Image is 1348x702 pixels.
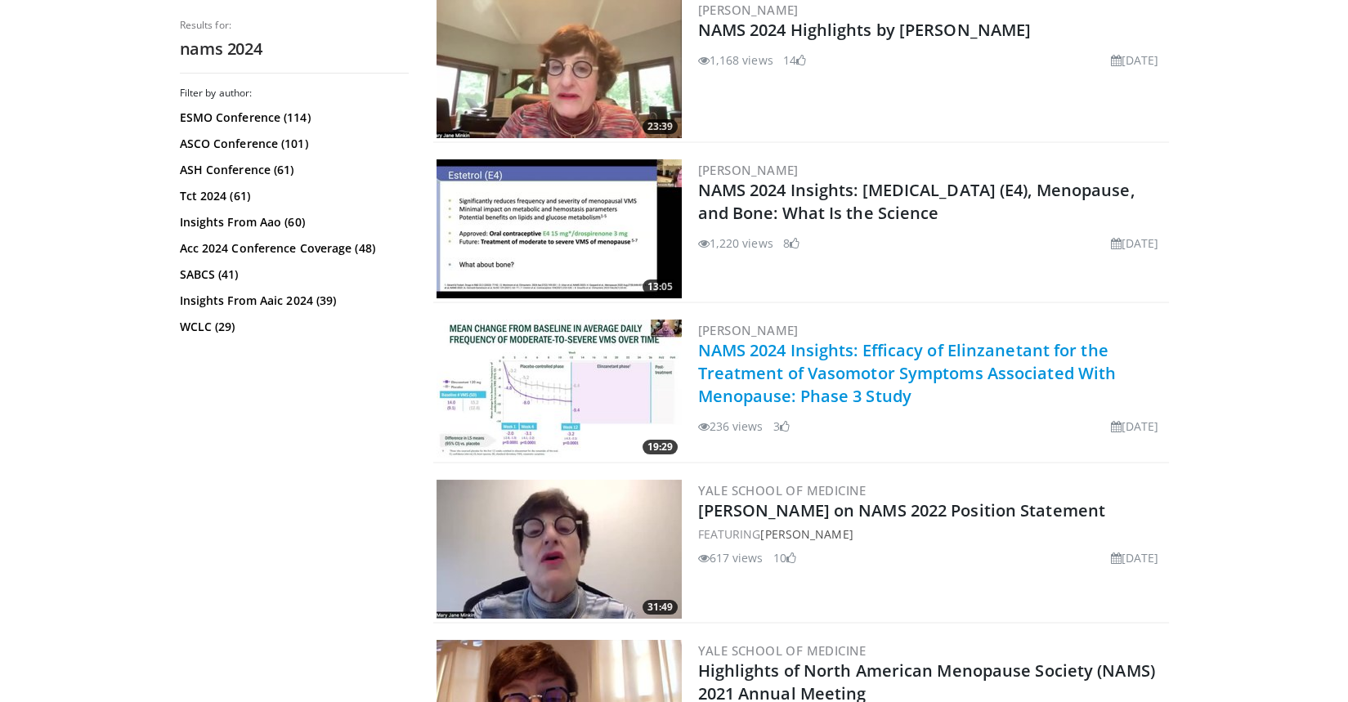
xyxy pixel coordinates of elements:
[180,38,409,60] h2: nams 2024
[1111,549,1159,566] li: [DATE]
[773,549,796,566] li: 10
[437,480,682,619] img: 6c405688-a318-4a79-b71a-ab4a10738565.300x170_q85_crop-smart_upscale.jpg
[1111,51,1159,69] li: [DATE]
[773,418,790,435] li: 3
[698,19,1032,41] a: NAMS 2024 Highlights by [PERSON_NAME]
[1111,235,1159,252] li: [DATE]
[698,162,799,178] a: [PERSON_NAME]
[698,418,764,435] li: 236 views
[698,51,773,69] li: 1,168 views
[698,235,773,252] li: 1,220 views
[643,440,678,454] span: 19:29
[180,293,405,309] a: Insights From Aaic 2024 (39)
[783,51,806,69] li: 14
[698,339,1117,407] a: NAMS 2024 Insights: Efficacy of Elinzanetant for the Treatment of Vasomotor Symptoms Associated W...
[180,240,405,257] a: Acc 2024 Conference Coverage (48)
[180,87,409,100] h3: Filter by author:
[643,600,678,615] span: 31:49
[783,235,799,252] li: 8
[1111,418,1159,435] li: [DATE]
[180,319,405,335] a: WCLC (29)
[698,179,1135,224] a: NAMS 2024 Insights: [MEDICAL_DATA] (E4), Menopause, and Bone: What Is the Science
[698,549,764,566] li: 617 views
[437,320,682,458] a: 19:29
[180,162,405,178] a: ASH Conference (61)
[180,136,405,152] a: ASCO Conference (101)
[437,480,682,619] a: 31:49
[698,499,1106,521] a: [PERSON_NAME] on NAMS 2022 Position Statement
[437,320,682,458] img: b78c75bd-adb8-4a63-9e32-88c33fe3452b.300x170_q85_crop-smart_upscale.jpg
[643,279,678,294] span: 13:05
[180,19,409,32] p: Results for:
[180,188,405,204] a: Tct 2024 (61)
[698,482,867,499] a: Yale School of Medicine
[643,119,678,134] span: 23:39
[437,159,682,298] a: 13:05
[180,214,405,230] a: Insights From Aao (60)
[698,525,1166,543] div: FEATURING
[180,266,405,283] a: SABCS (41)
[180,110,405,126] a: ESMO Conference (114)
[760,526,853,542] a: [PERSON_NAME]
[698,642,867,659] a: Yale School of Medicine
[698,322,799,338] a: [PERSON_NAME]
[698,2,799,18] a: [PERSON_NAME]
[437,159,682,298] img: 042f1645-54fa-4354-8417-778d1cd63dc0.300x170_q85_crop-smart_upscale.jpg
